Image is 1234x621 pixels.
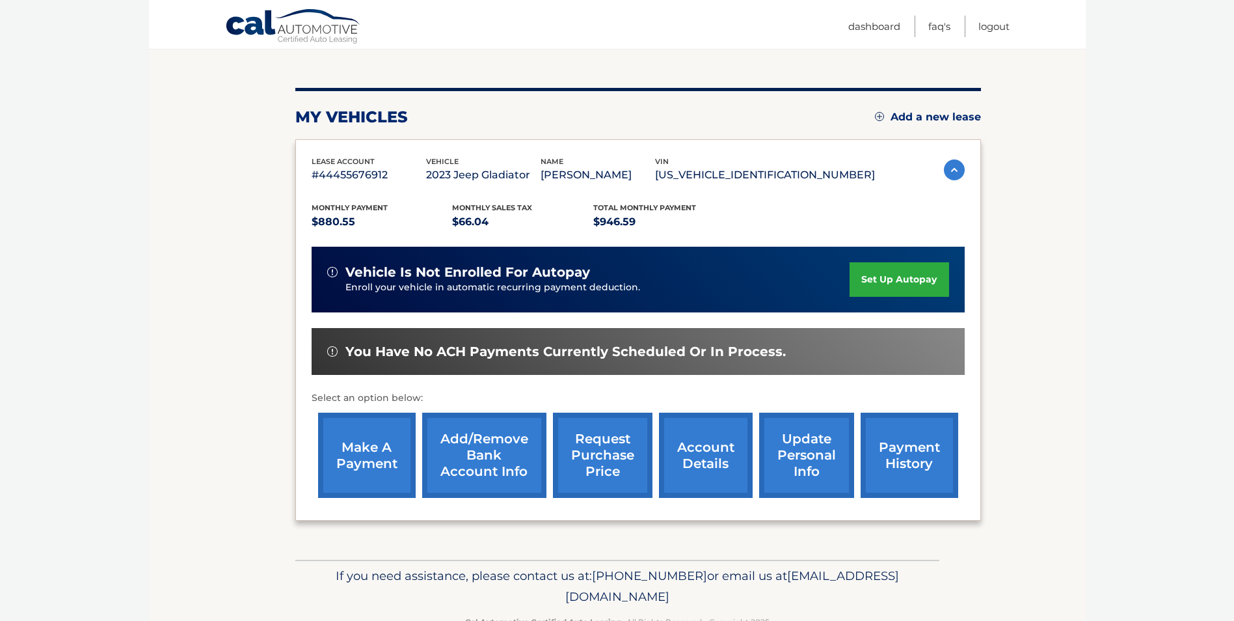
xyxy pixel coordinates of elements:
[928,16,950,37] a: FAQ's
[850,262,948,297] a: set up autopay
[593,213,734,231] p: $946.59
[327,346,338,357] img: alert-white.svg
[318,413,416,498] a: make a payment
[345,281,850,295] p: Enroll your vehicle in automatic recurring payment deduction.
[295,107,408,127] h2: my vehicles
[452,213,593,231] p: $66.04
[565,568,899,604] span: [EMAIL_ADDRESS][DOMAIN_NAME]
[312,166,426,184] p: #44455676912
[345,264,590,281] span: vehicle is not enrolled for autopay
[593,203,696,212] span: Total Monthly Payment
[312,157,375,166] span: lease account
[541,166,655,184] p: [PERSON_NAME]
[452,203,532,212] span: Monthly sales Tax
[225,8,362,46] a: Cal Automotive
[422,413,546,498] a: Add/Remove bank account info
[875,111,981,124] a: Add a new lease
[345,344,786,360] span: You have no ACH payments currently scheduled or in process.
[655,157,669,166] span: vin
[426,157,459,166] span: vehicle
[655,166,875,184] p: [US_VEHICLE_IDENTIFICATION_NUMBER]
[861,413,958,498] a: payment history
[875,112,884,121] img: add.svg
[426,166,541,184] p: 2023 Jeep Gladiator
[312,213,453,231] p: $880.55
[312,203,388,212] span: Monthly Payment
[312,391,965,406] p: Select an option below:
[304,566,931,607] p: If you need assistance, please contact us at: or email us at
[978,16,1010,37] a: Logout
[592,568,707,583] span: [PHONE_NUMBER]
[944,159,965,180] img: accordion-active.svg
[327,267,338,277] img: alert-white.svg
[759,413,854,498] a: update personal info
[553,413,652,498] a: request purchase price
[848,16,900,37] a: Dashboard
[659,413,753,498] a: account details
[541,157,563,166] span: name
